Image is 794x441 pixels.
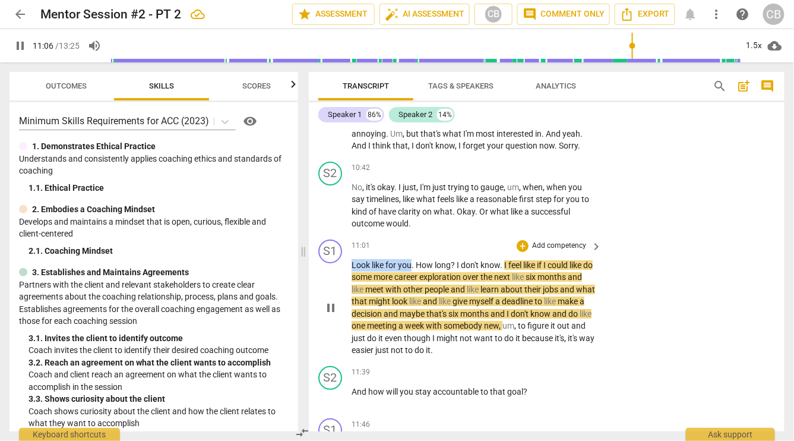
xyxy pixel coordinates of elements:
[378,207,398,216] span: have
[368,141,372,150] span: I
[435,141,455,150] span: know
[559,141,578,150] span: Sorry
[419,272,463,282] span: exploration
[522,333,555,343] span: because
[434,207,453,216] span: what
[457,207,475,216] span: Okay
[519,194,536,204] span: first
[405,345,415,355] span: to
[352,182,362,192] span: Filler word
[453,207,457,216] span: .
[415,345,426,355] span: do
[19,216,289,240] p: Develops and maintains a mindset that is open, curious, flexible and client-centered
[426,309,448,319] span: that's
[13,39,27,53] span: pause
[515,333,522,343] span: it
[420,182,432,192] span: I'm
[428,81,494,90] span: Tags & Speakers
[366,182,377,192] span: it's
[367,321,398,330] span: meeting
[535,129,542,138] span: in
[385,7,399,21] span: auto_fix_high
[542,129,546,138] span: .
[487,141,505,150] span: your
[403,285,425,294] span: other
[352,219,386,228] span: outcome
[480,387,490,396] span: to
[87,39,102,53] span: volume_up
[352,297,369,306] span: that
[499,321,502,330] span: ,
[372,260,385,270] span: like
[524,207,531,216] span: a
[496,129,535,138] span: interested
[10,35,31,56] button: Play
[571,321,586,330] span: and
[517,4,610,25] button: Comment only
[526,272,537,282] span: six
[398,182,403,192] span: I
[552,309,568,319] span: and
[404,333,432,343] span: though
[470,194,476,204] span: a
[590,240,603,253] button: Hide comments panel
[19,428,120,441] div: Keyboard shortcuts
[519,182,523,192] span: ,
[375,345,391,355] span: just
[384,309,400,319] span: and
[55,41,80,51] span: / 13:25
[352,387,368,396] span: And
[29,393,289,405] div: 3. 3. Shows curiosity about the client
[32,266,189,279] p: 3. Establishes and Maintains Agreements
[437,194,456,204] span: feels
[578,141,580,150] span: .
[579,333,594,343] span: way
[444,321,484,330] span: somebody
[451,285,467,294] span: and
[352,309,384,319] span: decision
[432,182,448,192] span: just
[369,207,378,216] span: of
[393,141,408,150] span: that
[507,182,519,192] span: Filler word
[369,297,392,306] span: might
[523,7,537,21] span: comment
[476,194,519,204] span: reasonable
[546,182,568,192] span: when
[469,297,495,306] span: myself
[537,260,543,270] span: if
[426,345,431,355] span: it
[544,297,558,306] span: Filler word
[362,182,366,192] span: ,
[743,36,765,55] div: 1.5x
[32,140,156,153] p: 1. Demonstrates Ethical Practice
[763,4,784,25] button: CB
[568,272,582,282] span: and
[523,7,605,21] span: Comment only
[243,114,257,128] span: visibility
[436,333,460,343] span: might
[367,333,378,343] span: do
[686,428,775,441] div: Ask support
[710,7,724,21] span: more_vert
[352,241,370,251] span: 11:01
[560,285,576,294] span: and
[403,182,416,192] span: just
[583,260,593,270] span: do
[580,309,591,319] span: Filler word
[13,7,27,21] span: arrow_back
[490,387,507,396] span: that
[324,301,338,315] span: pause
[386,387,400,396] span: will
[242,81,271,90] span: Scores
[352,141,368,150] span: And
[589,240,603,254] span: keyboard_arrow_right
[19,114,209,128] p: Minimum Skills Requirements for ACC (2023)
[437,109,453,121] div: 14%
[392,297,409,306] span: look
[467,285,480,294] span: Filler word
[504,182,507,192] span: ,
[517,240,529,252] div: Add outcome
[507,309,511,319] span: I
[568,182,582,192] span: you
